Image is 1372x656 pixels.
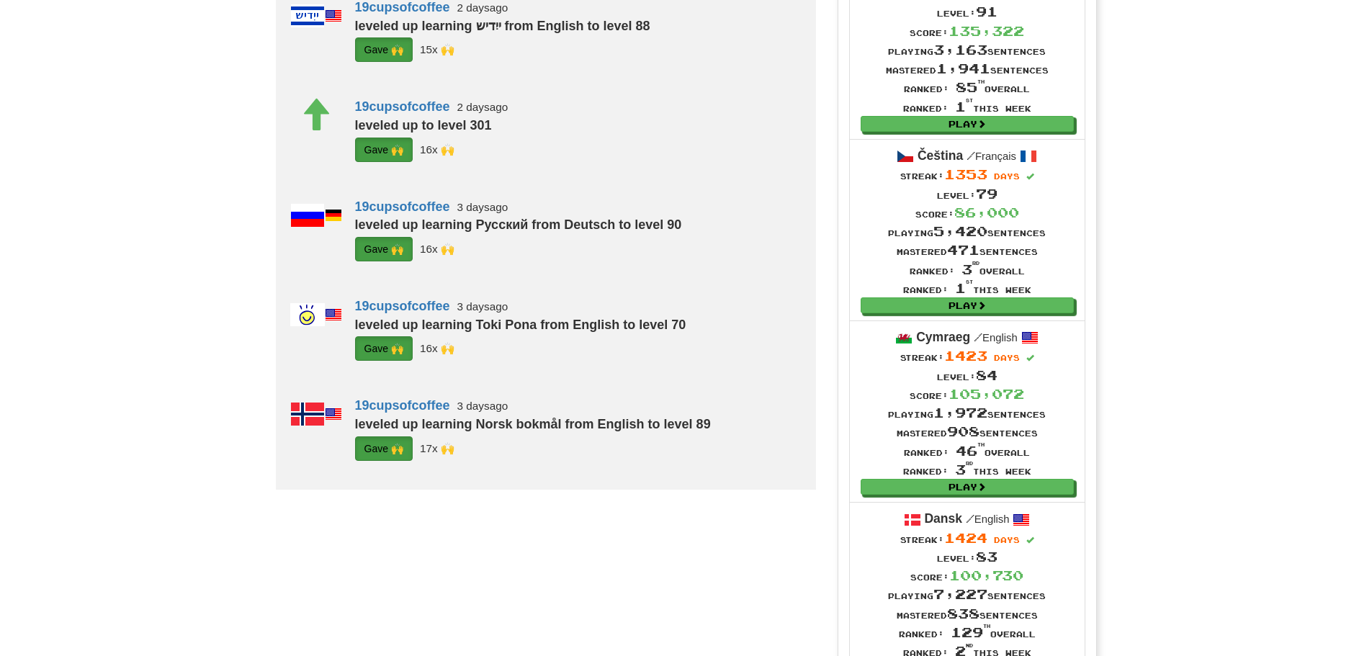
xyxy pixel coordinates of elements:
strong: Dansk [924,511,962,526]
small: 2 days ago [457,1,508,14]
span: 5,420 [933,223,987,239]
small: 3 days ago [457,400,508,412]
div: Ranked: this week [888,460,1046,479]
div: Mastered sentences [888,422,1046,441]
span: 471 [947,242,979,258]
span: 86,000 [954,205,1019,220]
sup: rd [966,461,973,466]
div: Ranked: overall [888,623,1046,642]
div: Score: [888,203,1046,222]
small: 2 days ago [457,101,508,113]
strong: Čeština [918,148,963,163]
div: Mastered sentences [886,59,1049,78]
span: 1353 [944,166,987,182]
span: Streak includes today. [1026,354,1034,362]
strong: Cymraeg [916,330,970,344]
div: Level: [886,2,1049,21]
span: 46 [956,443,985,459]
div: Level: [888,547,1046,566]
strong: leveled up learning ייִדיש from English to level 88 [355,19,650,33]
small: AbClozemaster<br />white_rabbit.<br />houzuki<br />gringoton<br />segfault<br />Qvadratus<br />sj... [420,243,454,255]
button: Gave 🙌 [355,336,413,361]
span: / [967,149,975,162]
small: AbClozemaster<br />white_rabbit.<br />houzuki<br />gringoton<br />segfault<br />Qvadratus<br />sj... [420,442,454,454]
span: 3,163 [933,42,987,58]
a: 19cupsofcoffee [355,299,450,313]
a: 19cupsofcoffee [355,99,450,114]
sup: rd [972,261,979,266]
a: 19cupsofcoffee [355,199,450,214]
span: 7,227 [933,586,987,602]
small: Français [967,150,1016,162]
div: Streak: [888,346,1046,365]
span: Streak includes today. [1026,536,1034,544]
small: AbClozemaster<br />segfault<br />Qvadratus<br />JioMc<br />superwinston<br />sjfree<br />LuciusVo... [420,43,454,55]
span: 3 [955,462,973,477]
div: Ranked: overall [888,260,1046,279]
span: 1,941 [936,60,990,76]
span: / [974,331,982,343]
span: 1424 [944,530,987,546]
sup: st [966,98,973,103]
strong: leveled up learning Toki Pona from English to level 70 [355,318,686,332]
small: 3 days ago [457,300,508,313]
span: 908 [947,423,979,439]
div: Playing sentences [888,222,1046,241]
span: 1423 [944,348,987,364]
strong: leveled up learning Русский from Deutsch to level 90 [355,217,682,232]
sup: nd [966,643,973,648]
span: 1 [955,280,973,296]
span: 1 [955,99,973,114]
div: Ranked: this week [886,97,1049,116]
div: Streak: [888,529,1046,547]
small: AbClozemaster<br />segfault<br />Qvadratus<br />superwinston<br />sjfree<br />LuciusVorenusX<br /... [420,143,454,155]
span: 84 [976,367,997,383]
span: Streak includes today. [1026,173,1034,181]
div: Score: [888,566,1046,585]
span: days [994,353,1020,362]
span: 91 [976,4,997,19]
span: 85 [956,79,985,95]
div: Playing sentences [888,585,1046,603]
button: Gave 🙌 [355,138,413,162]
span: days [994,171,1020,181]
div: Ranked: overall [888,441,1046,460]
div: Streak: [888,165,1046,184]
sup: st [966,279,973,284]
a: Play [861,479,1074,495]
div: Ranked: overall [886,78,1049,96]
sup: th [983,624,990,629]
small: AbClozemaster<br />white_rabbit.<br />houzuki<br />gringoton<br />segfault<br />Qvadratus<br />sj... [420,342,454,354]
span: days [994,535,1020,544]
strong: leveled up to level 301 [355,118,492,132]
div: Mastered sentences [888,604,1046,623]
div: Mastered sentences [888,241,1046,259]
small: English [966,513,1010,525]
strong: leveled up learning Norsk bokmål from English to level 89 [355,417,711,431]
sup: th [977,79,985,84]
button: Gave 🙌 [355,237,413,261]
span: 79 [976,186,997,202]
div: Level: [888,184,1046,203]
div: Ranked: this week [888,279,1046,297]
span: 1,972 [933,405,987,421]
small: English [974,332,1018,343]
span: 100,730 [949,567,1023,583]
div: Playing sentences [886,40,1049,59]
span: / [966,512,974,525]
button: Gave 🙌 [355,436,413,461]
span: 135,322 [949,23,1024,39]
a: 19cupsofcoffee [355,398,450,413]
span: 838 [947,606,979,621]
div: Playing sentences [888,403,1046,422]
sup: th [977,442,985,447]
div: Score: [888,385,1046,403]
div: Score: [886,22,1049,40]
span: 105,072 [949,386,1024,402]
div: Level: [888,366,1046,385]
button: Gave 🙌 [355,37,413,62]
a: Play [861,116,1074,132]
span: 83 [976,549,997,565]
a: Play [861,297,1074,313]
small: 3 days ago [457,201,508,213]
